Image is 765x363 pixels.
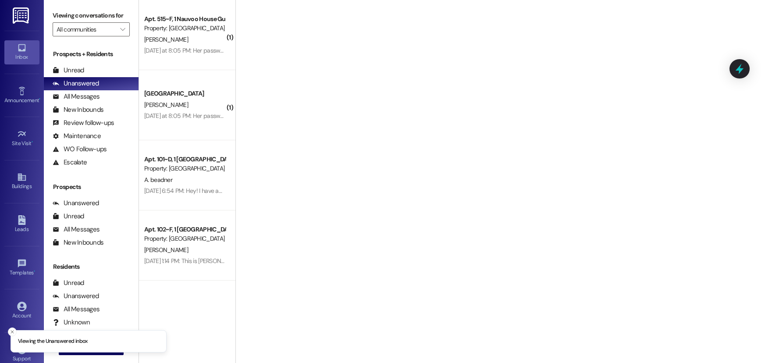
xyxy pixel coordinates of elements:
div: [GEOGRAPHIC_DATA] [144,89,225,98]
div: Prospects + Residents [44,50,139,59]
a: Templates • [4,256,39,280]
div: Review follow-ups [53,118,114,128]
label: Viewing conversations for [53,9,130,22]
a: Account [4,299,39,323]
div: [GEOGRAPHIC_DATA] [144,299,225,309]
div: Property: [GEOGRAPHIC_DATA] [144,234,225,243]
div: New Inbounds [53,105,103,114]
i:  [120,26,125,33]
div: [DATE] at 8:05 PM: Her password is not working... can I pay over the phone? She is in [GEOGRAPHIC... [144,112,560,120]
a: Leads [4,213,39,236]
div: Unanswered [53,79,99,88]
span: [PERSON_NAME] [144,36,188,43]
div: Unread [53,212,84,221]
div: Unread [53,66,84,75]
button: Close toast [8,327,17,336]
img: ResiDesk Logo [13,7,31,24]
div: Apt. 515~F, 1 Nauvoo House Guarantors [144,14,225,24]
div: WO Follow-ups [53,145,107,154]
div: All Messages [53,225,100,234]
div: Unread [53,278,84,288]
div: [DATE] 6:54 PM: Hey! I have an apartment problem to report, I called the number but it's outside ... [144,187,582,195]
div: Escalate [53,158,87,167]
div: Maintenance [53,132,101,141]
input: All communities [57,22,116,36]
div: All Messages [53,92,100,101]
div: Residents [44,262,139,271]
span: • [34,268,35,274]
div: [DATE] 1:14 PM: This is [PERSON_NAME], I'm selling my contract to [PERSON_NAME] [144,257,352,265]
div: Unanswered [53,292,99,301]
div: Unanswered [53,199,99,208]
span: A. beadner [144,176,172,184]
div: Unknown [53,318,90,327]
a: Inbox [4,40,39,64]
span: • [39,96,40,102]
div: Apt. 102~F, 1 [GEOGRAPHIC_DATA] [144,225,225,234]
span: [PERSON_NAME] [144,101,188,109]
div: Apt. 101~D, 1 [GEOGRAPHIC_DATA] [144,155,225,164]
div: Property: [GEOGRAPHIC_DATA] [144,164,225,173]
span: • [32,139,33,145]
div: New Inbounds [53,238,103,247]
p: Viewing the Unanswered inbox [18,338,88,345]
div: Prospects [44,182,139,192]
a: Site Visit • [4,127,39,150]
div: Property: [GEOGRAPHIC_DATA] [144,24,225,33]
div: [DATE] at 8:05 PM: Her password is not working... can I pay over the phone? She is in [GEOGRAPHIC... [144,46,560,54]
a: Buildings [4,170,39,193]
div: All Messages [53,305,100,314]
span: [PERSON_NAME] [144,246,188,254]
